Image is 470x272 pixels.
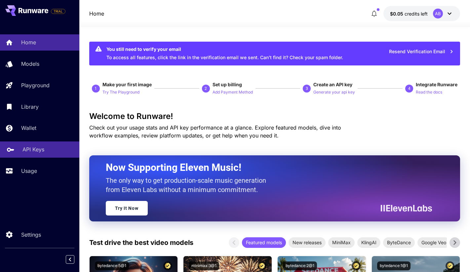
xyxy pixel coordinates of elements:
span: Set up billing [213,82,242,87]
p: 4 [408,86,411,92]
p: Usage [21,167,37,175]
p: Library [21,103,39,111]
nav: breadcrumb [89,10,104,18]
button: $0.05AB [383,6,460,21]
button: Resend Verification Email [385,45,457,58]
div: $0.05 [390,10,428,17]
p: 3 [306,86,308,92]
p: Models [21,60,39,68]
div: KlingAI [357,237,380,248]
p: Generate your api key [313,89,355,96]
p: Test drive the best video models [89,238,193,248]
p: Add Payment Method [213,89,253,96]
p: Playground [21,81,50,89]
div: Featured models [242,237,286,248]
h3: Welcome to Runware! [89,112,460,121]
div: Collapse sidebar [71,253,79,265]
button: Certified Model – Vetted for best performance and includes a commercial license. [352,261,361,270]
button: Certified Model – Vetted for best performance and includes a commercial license. [257,261,266,270]
p: Settings [21,231,41,239]
div: To access all features, click the link in the verification email we sent. Can’t find it? Check yo... [106,44,343,63]
span: MiniMax [328,239,355,246]
a: Try It Now [106,201,148,215]
span: ByteDance [383,239,415,246]
button: Read the docs [416,88,442,96]
button: Try The Playground [102,88,139,96]
span: Check out your usage stats and API key performance at a glance. Explore featured models, dive int... [89,124,341,139]
p: Wallet [21,124,36,132]
button: Add Payment Method [213,88,253,96]
p: 1 [95,86,97,92]
p: Try The Playground [102,89,139,96]
span: Make your first image [102,82,152,87]
div: AB [433,9,443,19]
p: API Keys [22,145,44,153]
span: Featured models [242,239,286,246]
p: 2 [205,86,207,92]
iframe: Chat Widget [437,240,470,272]
span: New releases [289,239,326,246]
span: credits left [405,11,428,17]
button: Generate your api key [313,88,355,96]
button: minimax:3@1 [189,261,219,270]
div: You still need to verify your email [106,46,343,53]
a: Home [89,10,104,18]
span: TRIAL [51,9,65,14]
div: New releases [289,237,326,248]
span: Add your payment card to enable full platform functionality. [51,7,65,15]
p: Home [21,38,36,46]
span: Integrate Runware [416,82,457,87]
button: bytedance:2@1 [283,261,317,270]
button: bytedance:5@1 [95,261,129,270]
span: KlingAI [357,239,380,246]
span: Google Veo [417,239,450,246]
p: The only way to get production-scale music generation from Eleven Labs without a minimum commitment. [106,176,271,194]
button: Collapse sidebar [66,255,74,264]
button: Certified Model – Vetted for best performance and includes a commercial license. [163,261,172,270]
h2: Now Supporting Eleven Music! [106,161,427,174]
div: Google Veo [417,237,450,248]
div: ByteDance [383,237,415,248]
p: Read the docs [416,89,442,96]
div: MiniMax [328,237,355,248]
span: $0.05 [390,11,405,17]
span: Create an API key [313,82,352,87]
button: bytedance:1@1 [377,261,411,270]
